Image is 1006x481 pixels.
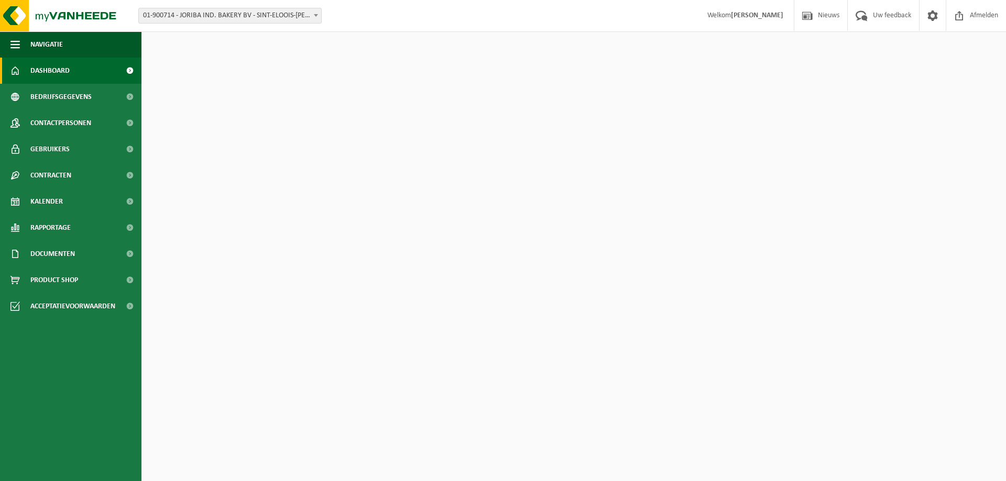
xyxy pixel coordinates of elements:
span: Navigatie [30,31,63,58]
span: Bedrijfsgegevens [30,84,92,110]
span: Documenten [30,241,75,267]
strong: [PERSON_NAME] [731,12,783,19]
span: Dashboard [30,58,70,84]
span: Gebruikers [30,136,70,162]
span: Rapportage [30,215,71,241]
span: Acceptatievoorwaarden [30,293,115,319]
span: Product Shop [30,267,78,293]
span: Contracten [30,162,71,188]
span: Kalender [30,188,63,215]
span: 01-900714 - JORIBA IND. BAKERY BV - SINT-ELOOIS-WINKEL [139,8,321,23]
span: 01-900714 - JORIBA IND. BAKERY BV - SINT-ELOOIS-WINKEL [138,8,322,24]
span: Contactpersonen [30,110,91,136]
